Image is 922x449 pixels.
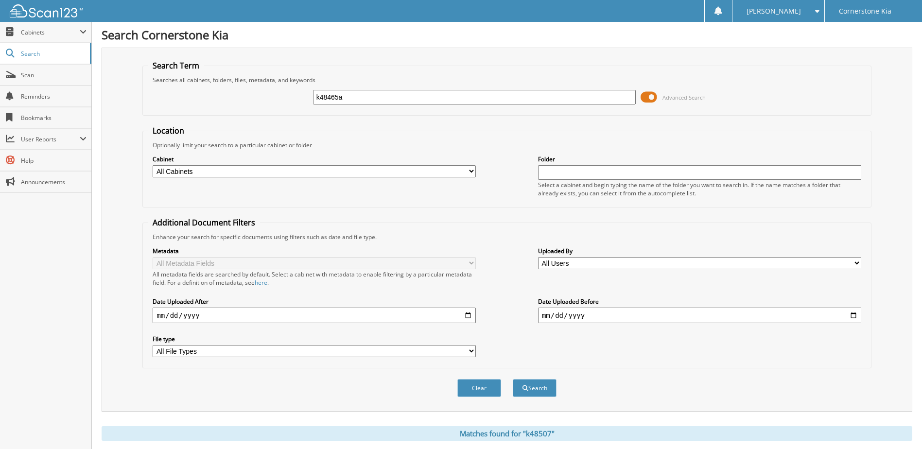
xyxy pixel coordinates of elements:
label: Date Uploaded Before [538,297,861,306]
button: Search [513,379,557,397]
label: Folder [538,155,861,163]
span: Help [21,156,87,165]
legend: Additional Document Filters [148,217,260,228]
span: Announcements [21,178,87,186]
span: Scan [21,71,87,79]
span: User Reports [21,135,80,143]
div: Matches found for "k48507" [102,426,912,441]
label: Cabinet [153,155,476,163]
legend: Location [148,125,189,136]
div: Searches all cabinets, folders, files, metadata, and keywords [148,76,866,84]
label: Metadata [153,247,476,255]
h1: Search Cornerstone Kia [102,27,912,43]
span: Search [21,50,85,58]
span: Advanced Search [662,94,706,101]
legend: Search Term [148,60,204,71]
label: Date Uploaded After [153,297,476,306]
div: Select a cabinet and begin typing the name of the folder you want to search in. If the name match... [538,181,861,197]
button: Clear [457,379,501,397]
div: All metadata fields are searched by default. Select a cabinet with metadata to enable filtering b... [153,270,476,287]
div: Enhance your search for specific documents using filters such as date and file type. [148,233,866,241]
label: Uploaded By [538,247,861,255]
span: [PERSON_NAME] [747,8,801,14]
span: Bookmarks [21,114,87,122]
span: Reminders [21,92,87,101]
div: Optionally limit your search to a particular cabinet or folder [148,141,866,149]
img: scan123-logo-white.svg [10,4,83,17]
input: end [538,308,861,323]
input: start [153,308,476,323]
label: File type [153,335,476,343]
iframe: Chat Widget [873,402,922,449]
a: here [255,278,267,287]
span: Cabinets [21,28,80,36]
span: Cornerstone Kia [839,8,891,14]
